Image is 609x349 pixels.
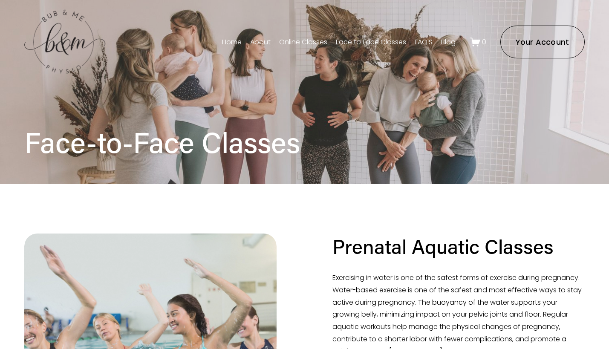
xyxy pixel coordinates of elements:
[24,9,105,75] img: bubandme
[516,37,569,47] ms-portal-inner: Your Account
[222,35,242,49] a: Home
[482,37,486,47] span: 0
[279,35,327,49] a: Online Classes
[441,35,456,49] a: Blog
[336,35,406,49] a: Face to Face Classes
[332,233,554,259] h2: Prenatal Aquatic Classes
[470,37,487,47] a: 0 items in cart
[250,35,271,49] a: About
[24,124,304,160] h1: Face-to-Face Classes
[500,26,585,58] a: Your Account
[415,35,433,49] a: FAQ'S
